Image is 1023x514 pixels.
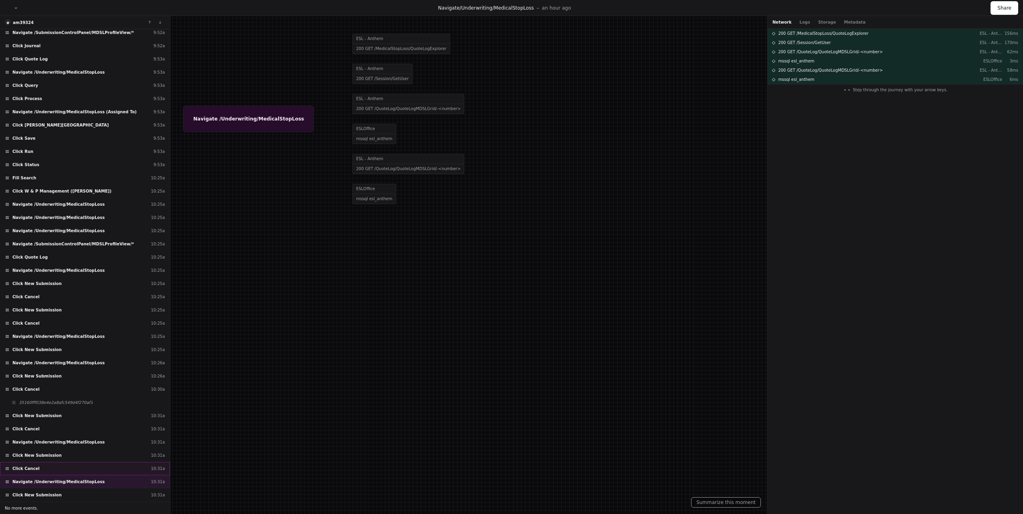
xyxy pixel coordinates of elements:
[12,360,105,366] span: Navigate /Underwriting/MedicalStopLoss
[980,49,1002,55] p: ESL - Anthem
[151,320,165,326] div: 10:25a
[12,294,40,300] span: Click Cancel
[151,452,165,458] div: 10:31a
[12,320,40,326] span: Click Cancel
[12,188,111,194] span: Click W & P Management ([PERSON_NAME])
[12,56,48,62] span: Click Quote Log
[151,373,165,379] div: 10:26a
[12,426,40,432] span: Click Cancel
[5,505,38,511] span: No more events.
[12,373,62,379] span: Click New Submission
[12,175,36,181] span: Fill Search
[12,267,105,273] span: Navigate /Underwriting/MedicalStopLoss
[12,466,40,472] span: Click Cancel
[12,69,105,75] span: Navigate /Underwriting/MedicalStopLoss
[980,76,1002,82] p: ESLOffice
[12,254,48,260] span: Click Quote Log
[778,58,814,64] span: mssql esl_anthem
[12,333,105,339] span: Navigate /Underwriting/MedicalStopLoss
[154,69,165,75] div: 9:53a
[151,466,165,472] div: 10:31a
[778,76,814,82] span: mssql esl_anthem
[991,1,1018,15] button: Share
[778,49,883,55] span: 200 GET /QuoteLog/QuoteLogMDSLGrid/-<number>
[12,228,105,234] span: Navigate /Underwriting/MedicalStopLoss
[151,294,165,300] div: 10:25a
[151,228,165,234] div: 10:25a
[154,109,165,115] div: 9:53a
[778,30,868,36] span: 200 GET /MedicalStopLoss/QuoteLogExplorer
[151,307,165,313] div: 10:25a
[151,188,165,194] div: 10:25a
[12,479,105,485] span: Navigate /Underwriting/MedicalStopLoss
[154,30,165,36] div: 9:52a
[154,149,165,155] div: 9:53a
[844,19,865,25] button: Metadata
[1002,67,1018,73] p: 58ms
[12,122,109,128] span: Click [PERSON_NAME][GEOGRAPHIC_DATA]
[151,439,165,445] div: 10:31a
[12,109,137,115] span: Navigate /Underwriting/MedicalStopLoss (Assigned To)
[151,254,165,260] div: 10:25a
[151,360,165,366] div: 10:26a
[151,215,165,221] div: 10:25a
[12,215,105,221] span: Navigate /Underwriting/MedicalStopLoss
[12,413,62,419] span: Click New Submission
[800,19,810,25] button: Logs
[151,333,165,339] div: 10:25a
[151,426,165,432] div: 10:31a
[154,135,165,141] div: 9:53a
[154,43,165,49] div: 9:52a
[1002,49,1018,55] p: 62ms
[818,19,836,25] button: Storage
[778,40,831,46] span: 200 GET /Session/GetUser
[542,5,571,11] p: an hour ago
[151,479,165,485] div: 10:31a
[772,19,792,25] button: Network
[12,452,62,458] span: Click New Submission
[12,281,62,287] span: Click New Submission
[19,400,93,406] span: 35160fff038e4e2a8afc549d4f270af3
[154,162,165,168] div: 9:53a
[460,5,534,11] span: /Underwriting/MedicalStopLoss
[154,82,165,88] div: 9:53a
[12,149,33,155] span: Click Run
[12,439,105,445] span: Navigate /Underwriting/MedicalStopLoss
[980,30,1002,36] p: ESL - Anthem
[12,347,62,353] span: Click New Submission
[1002,40,1018,46] p: 170ms
[778,67,883,73] span: 200 GET /QuoteLog/QuoteLogMDSLGrid/-<number>
[13,20,34,25] a: am39324
[151,201,165,207] div: 10:25a
[12,96,42,102] span: Click Process
[6,20,11,25] img: 8.svg
[438,5,460,11] span: Navigate
[1002,30,1018,36] p: 156ms
[154,56,165,62] div: 9:53a
[151,267,165,273] div: 10:25a
[1002,76,1018,82] p: 6ms
[980,58,1002,64] p: ESLOffice
[12,386,40,392] span: Click Cancel
[12,307,62,313] span: Click New Submission
[154,96,165,102] div: 9:53a
[691,497,761,508] button: Summarize this moment
[151,281,165,287] div: 10:25a
[154,122,165,128] div: 9:53a
[853,87,947,93] span: Step through the journey with your arrow keys.
[12,30,134,36] span: Navigate /SubmissionControlPanel/MDSLProfileView/*
[980,40,1002,46] p: ESL - Anthem
[151,413,165,419] div: 10:31a
[151,347,165,353] div: 10:25a
[151,386,165,392] div: 10:30a
[1002,58,1018,64] p: 3ms
[12,201,105,207] span: Navigate /Underwriting/MedicalStopLoss
[12,241,134,247] span: Navigate /SubmissionControlPanel/MDSLProfileView/*
[151,241,165,247] div: 10:25a
[12,135,36,141] span: Click Save
[980,67,1002,73] p: ESL - Anthem
[12,82,38,88] span: Click Query
[151,175,165,181] div: 10:25a
[12,492,62,498] span: Click New Submission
